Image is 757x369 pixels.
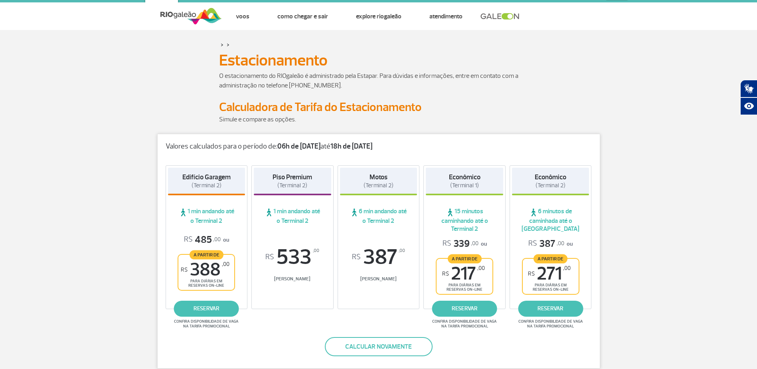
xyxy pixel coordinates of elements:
[563,265,571,272] sup: ,00
[330,142,372,151] strong: 18h de [DATE]
[740,97,757,115] button: Abrir recursos assistivos.
[219,54,538,67] h1: Estacionamento
[277,12,328,20] a: Como chegar e sair
[535,173,566,181] strong: Econômico
[432,301,497,317] a: reservar
[442,265,485,283] span: 217
[530,283,572,292] span: para diárias em reservas on-line
[534,254,567,263] span: A partir de
[222,261,229,268] sup: ,00
[221,40,223,49] a: >
[184,234,229,246] p: ou
[443,238,487,250] p: ou
[443,283,486,292] span: para diárias em reservas on-line
[356,12,401,20] a: Explore RIOgaleão
[431,319,498,329] span: Confira disponibilidade de vaga na tarifa promocional
[528,238,573,250] p: ou
[517,319,584,329] span: Confira disponibilidade de vaga na tarifa promocional
[181,266,188,273] sup: R$
[449,173,480,181] strong: Econômico
[184,234,221,246] span: 485
[313,246,319,255] sup: ,00
[399,246,405,255] sup: ,00
[254,207,331,225] span: 1 min andando até o Terminal 2
[219,71,538,90] p: O estacionamento do RIOgaleão é administrado pela Estapar. Para dúvidas e informações, entre em c...
[166,142,592,151] p: Valores calculados para o período de: até
[450,182,479,189] span: (Terminal 1)
[174,301,239,317] a: reservar
[536,182,565,189] span: (Terminal 2)
[340,246,417,268] span: 387
[528,265,571,283] span: 271
[426,207,503,233] span: 15 minutos caminhando até o Terminal 2
[192,182,221,189] span: (Terminal 2)
[364,182,393,189] span: (Terminal 2)
[277,182,307,189] span: (Terminal 2)
[236,12,249,20] a: Voos
[528,238,564,250] span: 387
[340,276,417,282] span: [PERSON_NAME]
[477,265,485,272] sup: ,00
[528,270,535,277] sup: R$
[219,115,538,124] p: Simule e compare as opções.
[168,207,245,225] span: 1 min andando até o Terminal 2
[227,40,229,49] a: >
[254,246,331,268] span: 533
[190,250,223,259] span: A partir de
[512,207,589,233] span: 6 minutos de caminhada até o [GEOGRAPHIC_DATA]
[219,100,538,115] h2: Calculadora de Tarifa do Estacionamento
[254,276,331,282] span: [PERSON_NAME]
[173,319,240,329] span: Confira disponibilidade de vaga na tarifa promocional
[181,261,229,279] span: 388
[182,173,231,181] strong: Edifício Garagem
[185,279,227,288] span: para diárias em reservas on-line
[429,12,463,20] a: Atendimento
[273,173,312,181] strong: Piso Premium
[340,207,417,225] span: 6 min andando até o Terminal 2
[265,253,274,262] sup: R$
[740,80,757,115] div: Plugin de acessibilidade da Hand Talk.
[370,173,387,181] strong: Motos
[518,301,583,317] a: reservar
[448,254,482,263] span: A partir de
[442,270,449,277] sup: R$
[277,142,320,151] strong: 06h de [DATE]
[443,238,478,250] span: 339
[325,337,433,356] button: Calcular novamente
[352,253,361,262] sup: R$
[740,80,757,97] button: Abrir tradutor de língua de sinais.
